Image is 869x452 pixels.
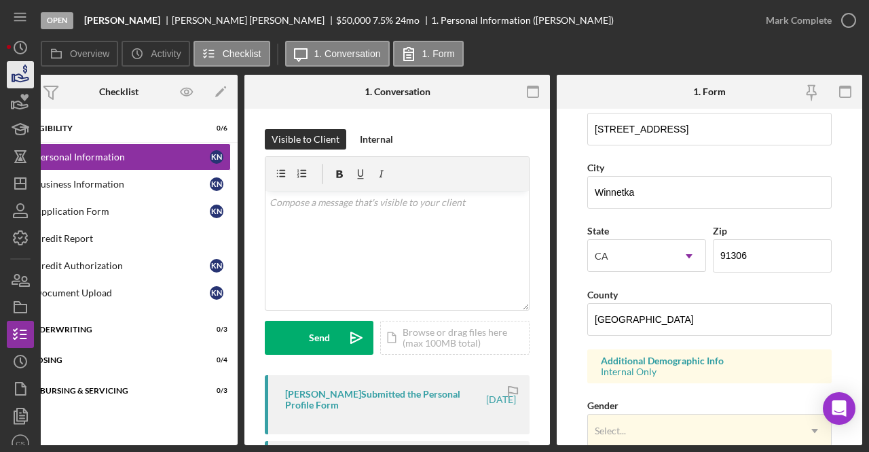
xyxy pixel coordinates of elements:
button: Visible to Client [265,129,346,150]
a: Personal InformationKN [7,143,231,171]
div: 0 / 6 [203,124,227,133]
div: 0 / 3 [203,387,227,395]
div: 24 mo [395,15,420,26]
div: [PERSON_NAME] [PERSON_NAME] [172,15,336,26]
div: 1. Form [693,86,726,97]
button: 1. Conversation [285,41,390,67]
button: Send [265,321,373,355]
a: Application FormKN [7,198,231,225]
div: 1. Personal Information ([PERSON_NAME]) [431,15,614,26]
div: Personal Information [35,152,210,162]
label: Zip [713,225,727,237]
div: K N [210,259,223,273]
a: Business InformationKN [7,171,231,198]
div: Credit Report [35,233,230,244]
div: K N [210,286,223,300]
label: Overview [70,48,109,59]
button: Internal [353,129,400,150]
label: Checklist [223,48,261,59]
div: K N [210,150,223,164]
div: Select... [595,425,626,436]
label: 1. Form [422,48,455,59]
div: Visible to Client [272,129,339,150]
button: 1. Form [393,41,464,67]
div: CA [595,251,608,262]
label: Activity [151,48,181,59]
button: Overview [41,41,118,67]
div: Open Intercom Messenger [823,392,855,425]
a: Credit Report [7,225,231,252]
div: Additional Demographic Info [601,355,818,366]
div: Internal [360,129,393,150]
div: K N [210,205,223,218]
text: CS [16,440,24,447]
div: Application Form [35,206,210,217]
button: Mark Complete [752,7,862,34]
div: Business Information [35,179,210,190]
div: 0 / 4 [203,356,227,364]
a: Credit AuthorizationKN [7,252,231,279]
b: [PERSON_NAME] [84,15,160,26]
div: Disbursing & Servicing [27,387,193,395]
label: City [587,162,604,173]
div: Checklist [99,86,138,97]
div: 0 / 3 [203,326,227,334]
div: Internal Only [601,366,818,377]
button: Checklist [193,41,270,67]
label: County [587,289,618,300]
div: Eligibility [27,124,193,133]
a: Document UploadKN [7,279,231,307]
button: Activity [122,41,189,67]
div: [PERSON_NAME] Submitted the Personal Profile Form [285,389,484,411]
div: Send [309,321,330,355]
div: K N [210,177,223,191]
span: $50,000 [336,14,371,26]
div: Mark Complete [766,7,832,34]
div: 7.5 % [373,15,393,26]
time: 2025-09-06 22:04 [486,394,516,405]
label: 1. Conversation [314,48,381,59]
div: Underwriting [27,326,193,334]
div: Open [41,12,73,29]
div: 1. Conversation [365,86,430,97]
div: Closing [27,356,193,364]
div: Document Upload [35,288,210,298]
div: Credit Authorization [35,260,210,271]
